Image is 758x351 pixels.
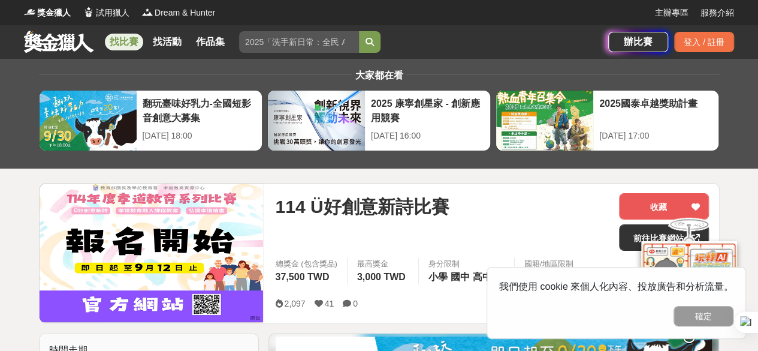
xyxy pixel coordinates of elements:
div: 翻玩臺味好乳力-全國短影音創意大募集 [143,97,256,124]
div: 2025 康寧創星家 - 創新應用競賽 [371,97,484,124]
img: Logo [83,6,95,18]
a: 主辦專區 [655,7,688,19]
span: 37,500 TWD [275,272,329,282]
a: Logo試用獵人 [83,7,129,19]
span: 大家都在看 [352,70,406,80]
a: 辦比賽 [608,32,668,52]
img: Cover Image [40,184,264,322]
a: 找活動 [148,34,186,50]
span: 2,097 [284,299,305,308]
span: 114 Ü好創意新詩比賽 [275,193,449,220]
a: Logo獎金獵人 [24,7,71,19]
div: 登入 / 註冊 [674,32,734,52]
span: 國中 [451,272,470,282]
a: 2025 康寧創星家 - 創新應用競賽[DATE] 16:00 [267,90,491,151]
a: 前往比賽網站 [619,224,709,251]
div: 國籍/地區限制 [524,258,573,270]
div: [DATE] 16:00 [371,130,484,142]
img: Logo [24,6,36,18]
span: 3,000 TWD [357,272,406,282]
a: 作品集 [191,34,229,50]
span: 高中職 [473,272,502,282]
a: 翻玩臺味好乳力-全國短影音創意大募集[DATE] 18:00 [39,90,262,151]
a: 2025國泰卓越獎助計畫[DATE] 17:00 [496,90,719,151]
span: 最高獎金 [357,258,409,270]
span: 0 [353,299,358,308]
span: 總獎金 (包含獎品) [275,258,337,270]
button: 收藏 [619,193,709,220]
span: 我們使用 cookie 來個人化內容、投放廣告和分析流量。 [499,281,733,292]
div: 身分限制 [428,258,505,270]
a: 服務介紹 [700,7,734,19]
input: 2025「洗手新日常：全民 ALL IN」洗手歌全台徵選 [239,31,359,53]
img: d2146d9a-e6f6-4337-9592-8cefde37ba6b.png [641,241,737,321]
img: Logo [141,6,153,18]
span: 試用獵人 [96,7,129,19]
span: Dream & Hunter [155,7,215,19]
span: 41 [325,299,334,308]
div: [DATE] 17:00 [599,130,712,142]
span: 小學 [428,272,448,282]
a: LogoDream & Hunter [141,7,215,19]
div: 2025國泰卓越獎助計畫 [599,97,712,124]
div: [DATE] 18:00 [143,130,256,142]
a: 找比賽 [105,34,143,50]
span: 獎金獵人 [37,7,71,19]
button: 確定 [674,306,733,326]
